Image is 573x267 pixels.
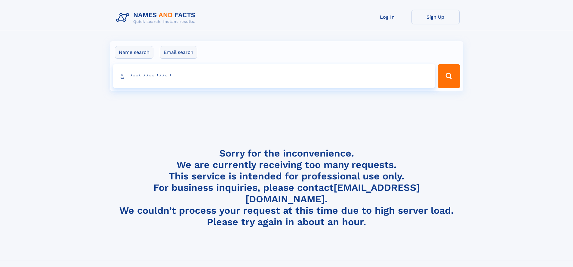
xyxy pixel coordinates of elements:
[363,10,411,24] a: Log In
[114,10,200,26] img: Logo Names and Facts
[411,10,460,24] a: Sign Up
[160,46,197,59] label: Email search
[114,147,460,228] h4: Sorry for the inconvenience. We are currently receiving too many requests. This service is intend...
[438,64,460,88] button: Search Button
[245,182,420,205] a: [EMAIL_ADDRESS][DOMAIN_NAME]
[113,64,435,88] input: search input
[115,46,153,59] label: Name search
